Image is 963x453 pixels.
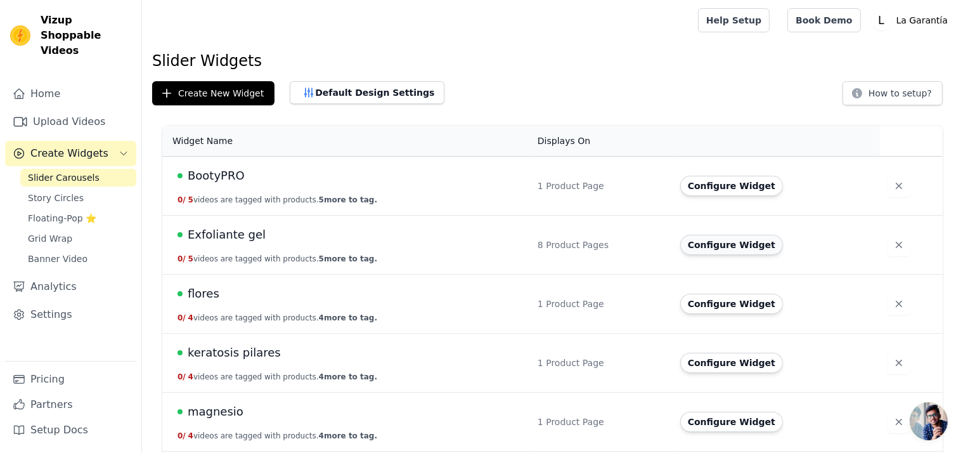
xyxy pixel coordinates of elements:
span: Live Published [178,350,183,355]
button: Configure Widget [680,412,783,432]
span: 5 [188,195,193,204]
span: Live Published [178,232,183,237]
a: Settings [5,302,136,327]
th: Widget Name [162,126,530,157]
span: Floating-Pop ⭐ [28,212,96,225]
a: Pricing [5,367,136,392]
div: 1 Product Page [538,416,665,428]
button: Configure Widget [680,294,783,314]
button: 0/ 4videos are tagged with products.4more to tag. [178,372,377,382]
span: flores [188,285,219,303]
a: Partners [5,392,136,417]
a: Upload Videos [5,109,136,135]
a: Banner Video [20,250,136,268]
div: 8 Product Pages [538,239,665,251]
button: 0/ 5videos are tagged with products.5more to tag. [178,195,377,205]
a: Slider Carousels [20,169,136,187]
span: 4 [188,313,193,322]
span: 5 more to tag. [319,254,377,263]
span: Live Published [178,291,183,296]
span: 0 / [178,254,186,263]
span: Slider Carousels [28,171,100,184]
button: 0/ 4videos are tagged with products.4more to tag. [178,431,377,441]
span: magnesio [188,403,243,421]
button: Default Design Settings [290,81,444,104]
a: Grid Wrap [20,230,136,247]
span: Vizup Shoppable Videos [41,13,131,58]
button: Configure Widget [680,353,783,373]
a: Setup Docs [5,417,136,443]
span: Exfoliante gel [188,226,266,244]
button: 0/ 5videos are tagged with products.5more to tag. [178,254,377,264]
span: 4 [188,431,193,440]
p: La Garantía [891,9,953,32]
button: Configure Widget [680,235,783,255]
div: 1 Product Page [538,180,665,192]
button: Delete widget [888,351,910,374]
button: 0/ 4videos are tagged with products.4more to tag. [178,313,377,323]
button: Create Widgets [5,141,136,166]
span: Create Widgets [30,146,108,161]
span: 4 more to tag. [319,313,377,322]
div: Chat abierto [910,402,948,440]
span: Banner Video [28,253,87,265]
a: Analytics [5,274,136,299]
a: How to setup? [843,90,943,102]
a: Home [5,81,136,107]
span: 0 / [178,313,186,322]
span: Story Circles [28,192,84,204]
div: 1 Product Page [538,357,665,369]
text: L [878,14,884,27]
span: 4 [188,372,193,381]
span: 0 / [178,372,186,381]
a: Story Circles [20,189,136,207]
span: 4 more to tag. [319,372,377,381]
a: Book Demo [787,8,860,32]
a: Floating-Pop ⭐ [20,209,136,227]
div: 1 Product Page [538,298,665,310]
span: Live Published [178,173,183,178]
span: 5 [188,254,193,263]
button: Create New Widget [152,81,275,105]
button: L La Garantía [871,9,953,32]
span: 5 more to tag. [319,195,377,204]
button: Configure Widget [680,176,783,196]
img: Vizup [10,25,30,46]
span: 4 more to tag. [319,431,377,440]
button: Delete widget [888,292,910,315]
span: 0 / [178,195,186,204]
button: Delete widget [888,233,910,256]
span: 0 / [178,431,186,440]
button: Delete widget [888,174,910,197]
th: Displays On [530,126,673,157]
button: How to setup? [843,81,943,105]
h1: Slider Widgets [152,51,953,71]
span: Live Published [178,409,183,414]
button: Delete widget [888,410,910,433]
span: Grid Wrap [28,232,72,245]
a: Help Setup [698,8,770,32]
span: BootyPRO [188,167,245,185]
span: keratosis pilares [188,344,281,362]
